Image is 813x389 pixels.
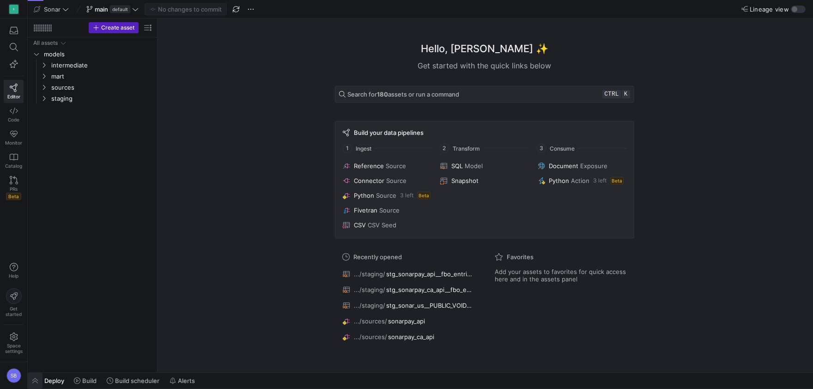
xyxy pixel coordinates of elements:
div: Press SPACE to select this row. [31,37,153,49]
span: Source [386,177,406,184]
span: .../staging/ [354,302,385,309]
span: stg_sonar_us__PUBLIC_VOIDED_PAYMENTS [386,302,474,309]
button: Alerts [165,373,199,389]
span: Sonar [44,6,61,13]
span: mart [51,71,152,82]
span: Fivetran [354,207,377,214]
button: Build scheduler [103,373,164,389]
button: Sonar [31,3,71,15]
button: ReferenceSource [341,160,433,171]
kbd: k [622,90,630,98]
button: .../sources/sonarpay_api [340,315,476,327]
span: Catalog [5,163,22,169]
span: Connector [354,177,384,184]
span: Create asset [101,24,134,31]
span: Source [386,162,406,170]
button: ConnectorSource [341,175,433,186]
button: maindefault [84,3,141,15]
span: Alerts [178,377,195,384]
span: 3 left [400,192,413,199]
span: 3 left [593,177,607,184]
button: SQLModel [438,160,530,171]
span: Beta [6,193,21,200]
div: Press SPACE to select this row. [31,60,153,71]
button: CSVCSV Seed [341,219,433,231]
span: Help [8,273,19,279]
span: PRs [10,186,18,192]
span: Source [379,207,400,214]
button: .../staging/stg_sonarpay_api__fbo_entries_us [340,268,476,280]
span: Build scheduler [115,377,159,384]
span: stg_sonarpay_api__fbo_entries_us [386,270,474,278]
span: Beta [610,177,624,184]
span: Build your data pipelines [354,129,424,136]
span: main [95,6,108,13]
div: All assets [33,40,58,46]
span: Beta [417,192,431,199]
span: SQL [451,162,463,170]
span: models [44,49,152,60]
div: Press SPACE to select this row. [31,93,153,104]
a: Catalog [4,149,24,172]
span: intermediate [51,60,152,71]
button: DocumentExposure [536,160,628,171]
button: Getstarted [4,285,24,321]
a: Spacesettings [4,328,24,358]
span: sources [51,82,152,93]
button: Help [4,259,24,283]
span: Python [549,177,569,184]
span: Exposure [580,162,607,170]
button: .../staging/stg_sonar_us__PUBLIC_VOIDED_PAYMENTS [340,299,476,311]
span: Add your assets to favorites for quick access here and in the assets panel [495,268,627,283]
span: Build [82,377,97,384]
span: CSV [354,221,366,229]
button: Create asset [89,22,139,33]
button: Build [70,373,101,389]
span: Action [571,177,589,184]
span: .../sources/ [354,333,387,340]
button: SB [4,366,24,385]
a: Editor [4,80,24,103]
strong: 180 [377,91,388,98]
button: Search for180assets or run a commandctrlk [335,86,634,103]
a: PRsBeta [4,172,24,204]
a: Code [4,103,24,126]
button: PythonAction3 leftBeta [536,175,628,186]
span: sonarpay_ca_api [388,333,434,340]
span: Get started [6,306,22,317]
a: S [4,1,24,17]
button: .../sources/sonarpay_ca_api [340,331,476,343]
span: Code [8,117,19,122]
span: Search for assets or run a command [347,91,459,98]
button: .../staging/stg_sonarpay_ca_api__fbo_entries_ca [340,284,476,296]
span: Reference [354,162,384,170]
kbd: ctrl [602,90,620,98]
span: sonarpay_api [388,317,425,325]
div: S [9,5,18,14]
span: Favorites [507,253,534,261]
button: PythonSource3 leftBeta [341,190,433,201]
div: SB [6,368,21,383]
span: .../sources/ [354,317,387,325]
div: Get started with the quick links below [335,60,634,71]
span: Snapshot [451,177,479,184]
span: staging [51,93,152,104]
span: stg_sonarpay_ca_api__fbo_entries_ca [386,286,474,293]
span: Monitor [5,140,22,146]
div: Press SPACE to select this row. [31,71,153,82]
div: Press SPACE to select this row. [31,82,153,93]
span: .../staging/ [354,286,385,293]
span: Recently opened [353,253,402,261]
span: Source [376,192,396,199]
span: Model [465,162,483,170]
span: Editor [7,94,20,99]
span: default [110,6,130,13]
span: Lineage view [750,6,789,13]
span: Python [354,192,374,199]
button: Snapshot [438,175,530,186]
span: Document [549,162,578,170]
h1: Hello, [PERSON_NAME] ✨ [421,41,548,56]
a: Monitor [4,126,24,149]
div: Press SPACE to select this row. [31,49,153,60]
button: FivetranSource [341,205,433,216]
